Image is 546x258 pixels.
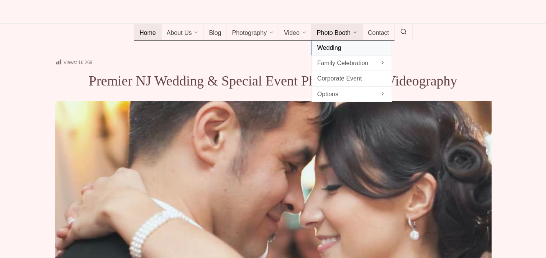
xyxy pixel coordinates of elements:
span: Home [139,30,156,37]
a: Blog [203,24,227,41]
span: Contact [368,30,389,37]
a: Video [279,24,312,41]
a: Photo Booth [312,24,363,41]
a: Corporate Event [312,71,392,86]
a: Options [312,87,392,102]
span: Blog [209,30,221,37]
span: Video [284,30,300,37]
span: About Us [167,30,192,37]
span: Options [317,89,386,99]
a: Family Celebration [312,56,392,71]
span: Wedding [317,43,386,53]
span: Views: [64,60,77,65]
span: Photo Booth [317,30,351,37]
a: About Us [161,24,204,41]
span: 16,269 [78,60,92,65]
a: Photography [226,24,279,41]
span: Premier NJ Wedding & Special Event Photography + Videography [89,73,457,89]
span: Family Celebration [317,58,386,68]
a: Contact [362,24,395,41]
span: Photography [232,30,267,37]
span: Corporate Event [317,73,386,84]
a: Home [134,24,162,41]
a: Wedding [312,40,392,56]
